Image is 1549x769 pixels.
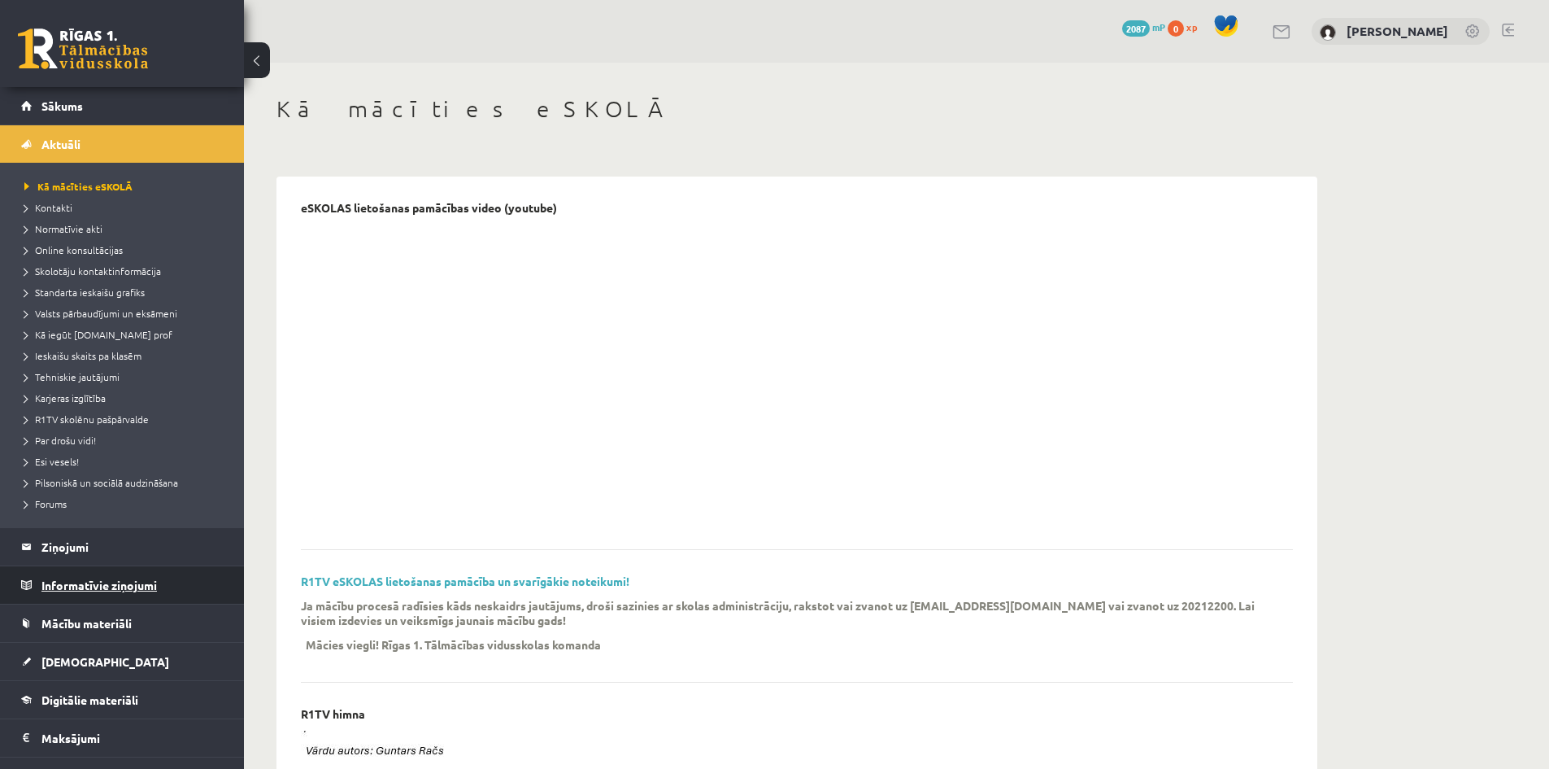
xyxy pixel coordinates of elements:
[41,566,224,604] legend: Informatīvie ziņojumi
[24,412,228,426] a: R1TV skolēnu pašpārvalde
[24,180,133,193] span: Kā mācīties eSKOLĀ
[1186,20,1197,33] span: xp
[24,475,228,490] a: Pilsoniskā un sociālā audzināšana
[24,286,145,299] span: Standarta ieskaišu grafiks
[24,454,228,469] a: Esi vesels!
[24,285,228,299] a: Standarta ieskaišu grafiks
[301,598,1268,627] p: Ja mācību procesā radīsies kāds neskaidrs jautājums, droši sazinies ar skolas administrāciju, rak...
[1168,20,1205,33] a: 0 xp
[276,95,1317,123] h1: Kā mācīties eSKOLĀ
[21,125,224,163] a: Aktuāli
[301,574,629,588] a: R1TV eSKOLAS lietošanas pamācība un svarīgākie noteikumi!
[24,243,123,256] span: Online konsultācijas
[306,637,379,652] p: Mācies viegli!
[24,370,120,383] span: Tehniskie jautājumi
[41,719,224,757] legend: Maksājumi
[24,264,228,278] a: Skolotāju kontaktinformācija
[24,455,79,468] span: Esi vesels!
[1168,20,1184,37] span: 0
[21,566,224,604] a: Informatīvie ziņojumi
[1122,20,1165,33] a: 2087 mP
[24,221,228,236] a: Normatīvie akti
[24,476,178,489] span: Pilsoniskā un sociālā audzināšana
[24,433,228,448] a: Par drošu vidi!
[21,605,224,642] a: Mācību materiāli
[41,137,80,151] span: Aktuāli
[24,348,228,363] a: Ieskaišu skaits pa klasēm
[24,264,161,277] span: Skolotāju kontaktinformācija
[301,707,365,721] p: R1TV himna
[1347,23,1448,39] a: [PERSON_NAME]
[1152,20,1165,33] span: mP
[18,28,148,69] a: Rīgas 1. Tālmācības vidusskola
[41,616,132,631] span: Mācību materiāli
[24,496,228,511] a: Forums
[24,391,228,405] a: Karjeras izglītība
[41,98,83,113] span: Sākums
[21,528,224,566] a: Ziņojumi
[21,681,224,719] a: Digitālie materiāli
[41,528,224,566] legend: Ziņojumi
[24,434,96,447] span: Par drošu vidi!
[381,637,601,652] p: Rīgas 1. Tālmācības vidusskolas komanda
[1122,20,1150,37] span: 2087
[24,369,228,384] a: Tehniskie jautājumi
[24,349,141,362] span: Ieskaišu skaits pa klasēm
[301,201,557,215] p: eSKOLAS lietošanas pamācības video (youtube)
[24,306,228,321] a: Valsts pārbaudījumi un eksāmeni
[41,693,138,707] span: Digitālie materiāli
[41,654,169,669] span: [DEMOGRAPHIC_DATA]
[24,242,228,257] a: Online konsultācijas
[24,327,228,342] a: Kā iegūt [DOMAIN_NAME] prof
[24,179,228,194] a: Kā mācīties eSKOLĀ
[24,200,228,215] a: Kontakti
[24,201,72,214] span: Kontakti
[24,413,149,426] span: R1TV skolēnu pašpārvalde
[21,87,224,125] a: Sākums
[21,643,224,680] a: [DEMOGRAPHIC_DATA]
[24,497,67,510] span: Forums
[24,391,106,404] span: Karjeras izglītība
[24,328,172,341] span: Kā iegūt [DOMAIN_NAME] prof
[1320,24,1336,41] img: Kristina Pučko
[24,222,102,235] span: Normatīvie akti
[21,719,224,757] a: Maksājumi
[24,307,177,320] span: Valsts pārbaudījumi un eksāmeni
